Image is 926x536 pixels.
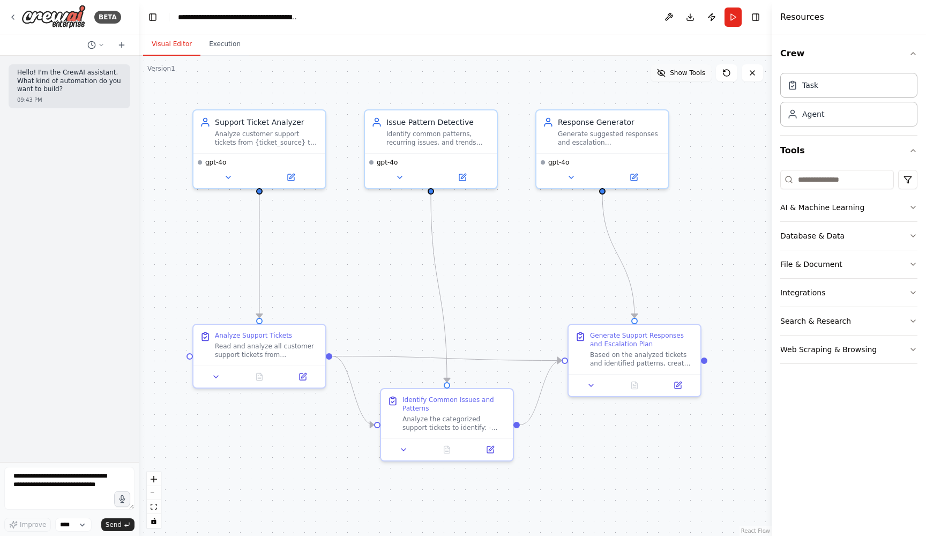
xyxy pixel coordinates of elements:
[590,351,694,368] div: Based on the analyzed tickets and identified patterns, create: 1. **Suggested Responses**: Draft ...
[520,355,562,430] g: Edge from 969b6b66-1650-4f7f-8039-af35095a948d to 4e6a8e2d-db8c-4cd0-b3d7-d1797d00b927
[364,109,498,189] div: Issue Pattern DetectiveIdentify common patterns, recurring issues, and trends across multiple sup...
[114,491,130,507] button: Click to speak your automation idea
[780,336,917,363] button: Web Scraping & Browsing
[402,396,506,413] div: Identify Common Issues and Patterns
[332,351,562,366] g: Edge from 97789af8-bc8e-4b53-ae62-9b68aea23f7d to 4e6a8e2d-db8c-4cd0-b3d7-d1797d00b927
[101,518,135,531] button: Send
[424,443,470,456] button: No output available
[535,109,669,189] div: Response GeneratorGenerate suggested responses and escalation recommendations for support tickets...
[603,171,664,184] button: Open in side panel
[741,528,770,534] a: React Flow attribution
[567,324,701,397] div: Generate Support Responses and Escalation PlanBased on the analyzed tickets and identified patter...
[17,69,122,94] p: Hello! I'm the CrewAI assistant. What kind of automation do you want to build?
[215,331,292,340] div: Analyze Support Tickets
[145,10,160,25] button: Hide left sidebar
[780,279,917,307] button: Integrations
[83,39,109,51] button: Switch to previous chat
[380,388,514,461] div: Identify Common Issues and PatternsAnalyze the categorized support tickets to identify: - Most fr...
[332,351,374,430] g: Edge from 97789af8-bc8e-4b53-ae62-9b68aea23f7d to 969b6b66-1650-4f7f-8039-af35095a948d
[215,342,319,359] div: Read and analyze all customer support tickets from {ticket_source}. For each ticket, extract the ...
[780,136,917,166] button: Tools
[94,11,121,24] div: BETA
[425,195,452,382] g: Edge from 244570f2-2172-4dd9-af8c-93f412dacc22 to 969b6b66-1650-4f7f-8039-af35095a948d
[260,171,321,184] button: Open in side panel
[200,33,249,56] button: Execution
[780,307,917,335] button: Search & Research
[612,379,658,392] button: No output available
[215,117,319,128] div: Support Ticket Analyzer
[147,486,161,500] button: zoom out
[780,222,917,250] button: Database & Data
[254,195,265,318] g: Edge from 7b7da33d-0c71-47f3-8b7f-907fefefd7ba to 97789af8-bc8e-4b53-ae62-9b68aea23f7d
[597,195,640,318] g: Edge from 146ee433-7919-461e-b61e-879722e1620b to 4e6a8e2d-db8c-4cd0-b3d7-d1797d00b927
[106,520,122,529] span: Send
[780,193,917,221] button: AI & Machine Learning
[748,10,763,25] button: Hide right sidebar
[237,370,282,383] button: No output available
[147,64,175,73] div: Version 1
[192,109,326,189] div: Support Ticket AnalyzerAnalyze customer support tickets from {ticket_source} to categorize them b...
[147,514,161,528] button: toggle interactivity
[659,379,696,392] button: Open in side panel
[558,130,662,147] div: Generate suggested responses and escalation recommendations for support tickets based on their ca...
[670,69,705,77] span: Show Tools
[651,64,712,81] button: Show Tools
[558,117,662,128] div: Response Generator
[143,33,200,56] button: Visual Editor
[147,472,161,528] div: React Flow controls
[205,158,226,167] span: gpt-4o
[113,39,130,51] button: Start a new chat
[17,96,122,104] div: 09:43 PM
[147,500,161,514] button: fit view
[402,415,506,432] div: Analyze the categorized support tickets to identify: - Most frequent issue types and their freque...
[780,166,917,373] div: Tools
[147,472,161,486] button: zoom in
[21,5,86,29] img: Logo
[432,171,492,184] button: Open in side panel
[215,130,319,147] div: Analyze customer support tickets from {ticket_source} to categorize them by urgency level (Low, M...
[386,130,490,147] div: Identify common patterns, recurring issues, and trends across multiple support tickets to help th...
[284,370,321,383] button: Open in side panel
[780,69,917,135] div: Crew
[472,443,509,456] button: Open in side panel
[802,109,824,120] div: Agent
[20,520,46,529] span: Improve
[590,331,694,348] div: Generate Support Responses and Escalation Plan
[4,518,51,532] button: Improve
[780,250,917,278] button: File & Document
[192,324,326,389] div: Analyze Support TicketsRead and analyze all customer support tickets from {ticket_source}. For ea...
[548,158,569,167] span: gpt-4o
[780,11,824,24] h4: Resources
[377,158,398,167] span: gpt-4o
[178,12,298,23] nav: breadcrumb
[386,117,490,128] div: Issue Pattern Detective
[802,80,818,91] div: Task
[780,39,917,69] button: Crew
